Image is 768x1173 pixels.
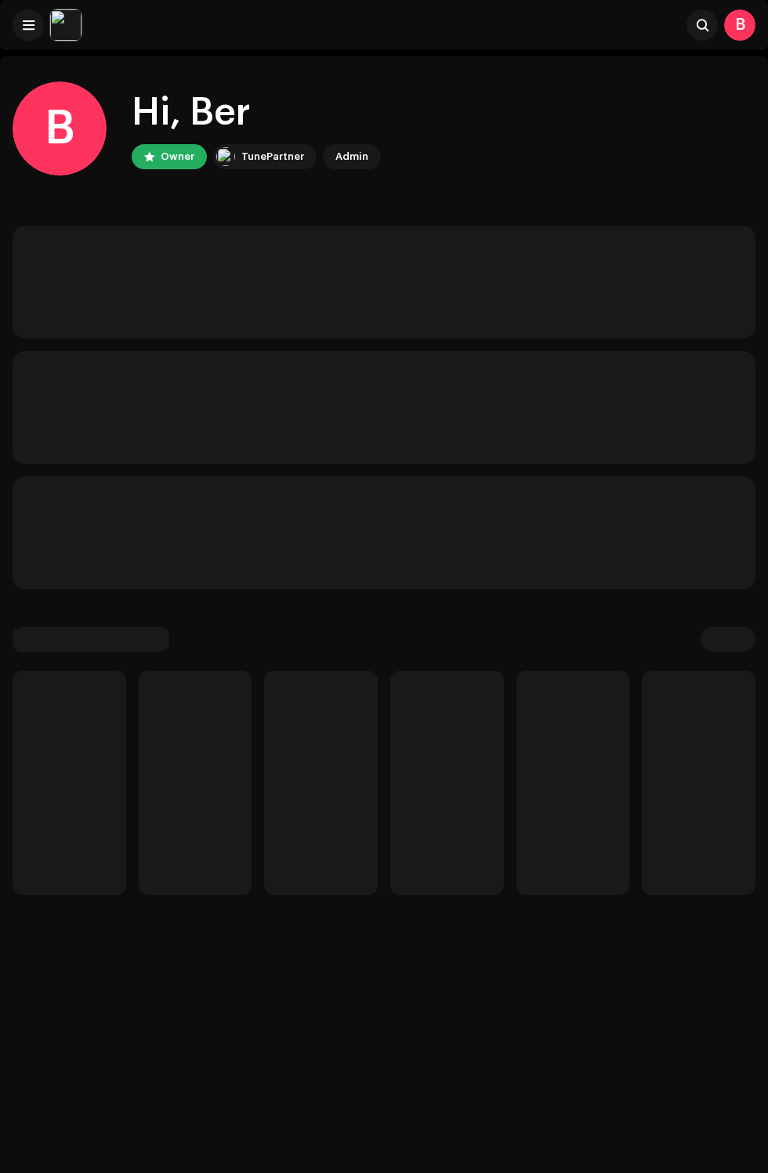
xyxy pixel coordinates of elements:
div: B [724,9,755,41]
div: Admin [335,147,368,166]
img: bb549e82-3f54-41b5-8d74-ce06bd45c366 [50,9,82,41]
div: TunePartner [241,147,304,166]
img: bb549e82-3f54-41b5-8d74-ce06bd45c366 [216,147,235,166]
div: Owner [161,147,194,166]
div: Hi, Ber [132,88,381,138]
div: B [13,81,107,176]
